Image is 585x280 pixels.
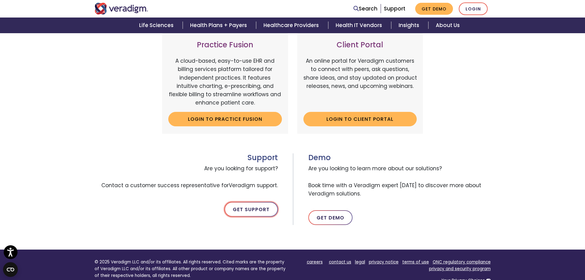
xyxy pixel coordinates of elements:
[329,259,351,265] a: contact us
[384,5,405,12] a: Support
[328,18,391,33] a: Health IT Vendors
[229,182,278,189] span: Veradigm support.
[95,3,148,14] img: Veradigm logo
[95,153,278,162] h3: Support
[95,259,288,279] p: © 2025 Veradigm LLC and/or its affiliates. All rights reserved. Cited marks are the property of V...
[459,2,488,15] a: Login
[308,162,491,200] span: Are you looking to learn more about our solutions? Book time with a Veradigm expert [DATE] to dis...
[428,18,467,33] a: About Us
[168,41,282,49] h3: Practice Fusion
[391,18,428,33] a: Insights
[415,3,453,15] a: Get Demo
[303,112,417,126] a: Login to Client Portal
[168,112,282,126] a: Login to Practice Fusion
[369,259,399,265] a: privacy notice
[183,18,256,33] a: Health Plans + Payers
[467,236,578,273] iframe: Drift Chat Widget
[402,259,429,265] a: terms of use
[308,210,353,225] a: Get Demo
[303,41,417,49] h3: Client Portal
[168,57,282,107] p: A cloud-based, easy-to-use EHR and billing services platform tailored for independent practices. ...
[429,266,491,272] a: privacy and security program
[3,262,18,277] button: Open CMP widget
[308,153,491,162] h3: Demo
[433,259,491,265] a: ONC regulatory compliance
[355,259,365,265] a: legal
[307,259,323,265] a: careers
[303,57,417,107] p: An online portal for Veradigm customers to connect with peers, ask questions, share ideas, and st...
[353,5,377,13] a: Search
[95,162,278,192] span: Are you looking for support? Contact a customer success representative for
[132,18,183,33] a: Life Sciences
[224,202,278,217] a: Get Support
[256,18,328,33] a: Healthcare Providers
